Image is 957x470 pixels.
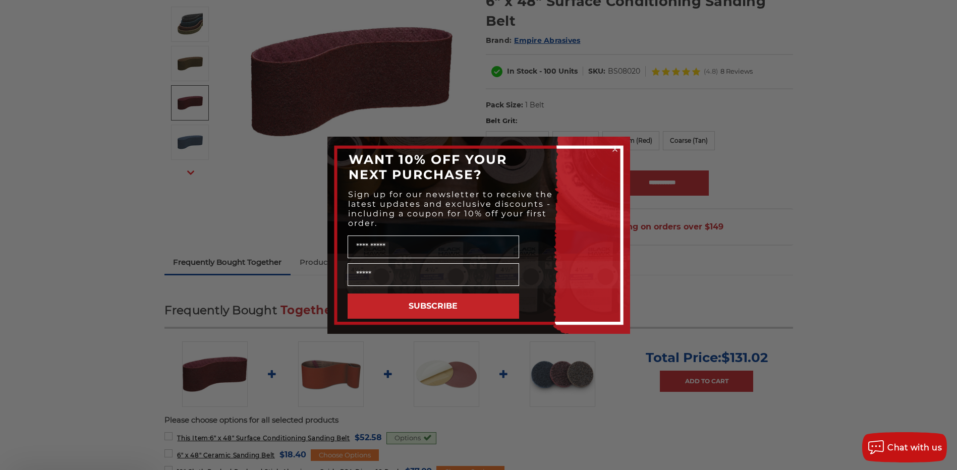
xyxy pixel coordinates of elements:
[610,144,620,154] button: Close dialog
[348,293,519,319] button: SUBSCRIBE
[887,443,942,452] span: Chat with us
[348,190,553,228] span: Sign up for our newsletter to receive the latest updates and exclusive discounts - including a co...
[348,263,519,286] input: Email
[862,432,947,462] button: Chat with us
[349,152,507,182] span: WANT 10% OFF YOUR NEXT PURCHASE?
